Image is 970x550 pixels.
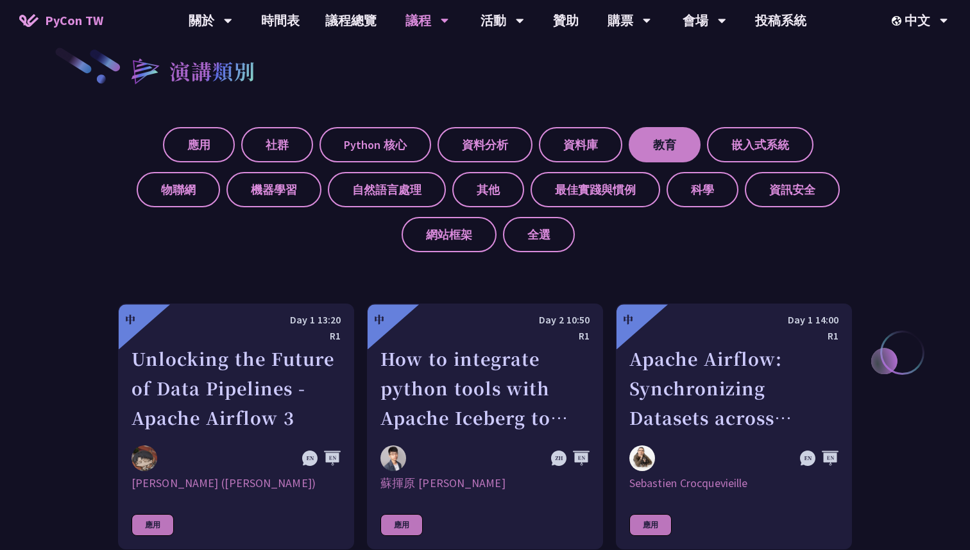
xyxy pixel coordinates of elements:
label: Python 核心 [319,127,431,162]
label: 科學 [667,172,738,207]
span: PyCon TW [45,11,103,30]
label: 嵌入式系統 [707,127,813,162]
a: PyCon TW [6,4,116,37]
div: R1 [132,328,341,344]
label: 教育 [629,127,701,162]
a: 中 Day 1 13:20 R1 Unlocking the Future of Data Pipelines - Apache Airflow 3 李唯 (Wei Lee) [PERSON_N... [118,304,354,549]
div: R1 [629,328,838,344]
div: 應用 [629,514,672,536]
div: Day 1 14:00 [629,312,838,328]
img: Locale Icon [892,16,905,26]
div: Day 2 10:50 [380,312,590,328]
img: 李唯 (Wei Lee) [132,445,157,471]
div: 中 [374,312,384,327]
h2: 演講類別 [169,55,255,86]
a: 中 Day 2 10:50 R1 How to integrate python tools with Apache Iceberg to build ETLT pipeline on Shif... [367,304,603,549]
div: 中 [125,312,135,327]
label: 機器學習 [226,172,321,207]
label: 資料庫 [539,127,622,162]
div: 蘇揮原 [PERSON_NAME] [380,476,590,491]
label: 資訊安全 [745,172,840,207]
label: 最佳實踐與慣例 [531,172,660,207]
label: 應用 [163,127,235,162]
a: 中 Day 1 14:00 R1 Apache Airflow: Synchronizing Datasets across Multiple instances Sebastien Crocq... [616,304,852,549]
label: 全選 [503,217,575,252]
div: Apache Airflow: Synchronizing Datasets across Multiple instances [629,344,838,433]
label: 資料分析 [438,127,532,162]
div: Sebastien Crocquevieille [629,476,838,491]
div: Unlocking the Future of Data Pipelines - Apache Airflow 3 [132,344,341,433]
label: 自然語言處理 [328,172,446,207]
img: 蘇揮原 Mars Su [380,445,406,471]
img: heading-bullet [118,46,169,95]
div: Day 1 13:20 [132,312,341,328]
img: Home icon of PyCon TW 2025 [19,14,38,27]
div: How to integrate python tools with Apache Iceberg to build ETLT pipeline on Shift-Left Architecture [380,344,590,433]
img: Sebastien Crocquevieille [629,445,655,471]
div: 應用 [380,514,423,536]
label: 物聯網 [137,172,220,207]
div: 中 [623,312,633,327]
div: 應用 [132,514,174,536]
label: 社群 [241,127,313,162]
label: 網站框架 [402,217,497,252]
div: [PERSON_NAME] ([PERSON_NAME]) [132,476,341,491]
label: 其他 [452,172,524,207]
div: R1 [380,328,590,344]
